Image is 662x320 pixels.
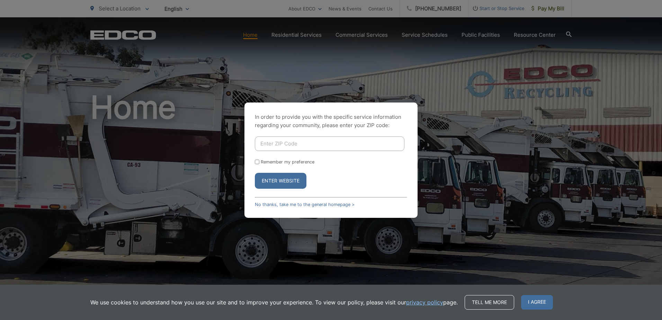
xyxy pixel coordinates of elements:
span: I agree [521,295,553,310]
button: Enter Website [255,173,306,189]
p: We use cookies to understand how you use our site and to improve your experience. To view our pol... [90,298,458,306]
a: No thanks, take me to the general homepage > [255,202,355,207]
input: Enter ZIP Code [255,136,404,151]
a: Tell me more [465,295,514,310]
a: privacy policy [406,298,443,306]
p: In order to provide you with the specific service information regarding your community, please en... [255,113,407,130]
label: Remember my preference [261,159,314,165]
